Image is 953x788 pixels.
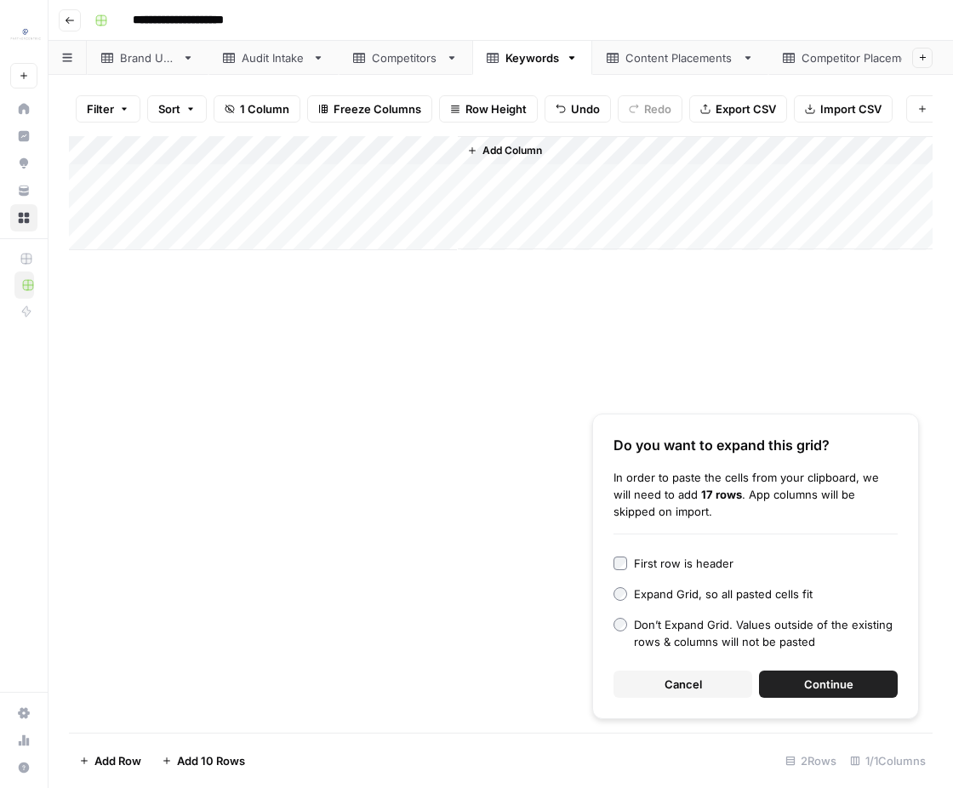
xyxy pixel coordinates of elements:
a: Usage [10,727,37,754]
button: Freeze Columns [307,95,432,123]
span: Redo [644,100,671,117]
span: Import CSV [820,100,882,117]
img: PartnerCentric Sales Tools Logo [10,20,41,50]
button: Undo [545,95,611,123]
span: Freeze Columns [334,100,421,117]
button: Workspace: PartnerCentric Sales Tools [10,14,37,56]
a: Your Data [10,177,37,204]
span: Undo [571,100,600,117]
button: Add 10 Rows [151,747,255,774]
a: Home [10,95,37,123]
input: Expand Grid, so all pasted cells fit [613,587,627,601]
button: Add Row [69,747,151,774]
button: 1 Column [214,95,300,123]
a: Audit Intake [208,41,339,75]
a: Content Placements [592,41,768,75]
b: 17 rows [701,488,742,501]
a: Brand URL [87,41,208,75]
button: Filter [76,95,140,123]
div: First row is header [634,555,733,572]
div: Don’t Expand Grid. Values outside of the existing rows & columns will not be pasted [634,616,898,650]
button: Add Column [460,140,549,162]
input: Don’t Expand Grid. Values outside of the existing rows & columns will not be pasted [613,618,627,631]
div: 2 Rows [779,747,843,774]
button: Redo [618,95,682,123]
button: Cancel [613,671,752,698]
div: Expand Grid, so all pasted cells fit [634,585,813,602]
div: Competitors [372,49,439,66]
a: Competitors [339,41,472,75]
button: Sort [147,95,207,123]
div: Keywords [505,49,559,66]
button: Continue [759,671,898,698]
div: In order to paste the cells from your clipboard, we will need to add . App columns will be skippe... [613,469,898,520]
span: Filter [87,100,114,117]
span: Sort [158,100,180,117]
button: Import CSV [794,95,893,123]
a: Keywords [472,41,592,75]
div: Competitor Placements [802,49,928,66]
button: Help + Support [10,754,37,781]
a: Settings [10,699,37,727]
span: 1 Column [240,100,289,117]
div: Audit Intake [242,49,305,66]
button: Row Height [439,95,538,123]
span: Continue [804,676,853,693]
div: Do you want to expand this grid? [613,435,898,455]
span: Add Column [482,143,542,158]
input: First row is header [613,557,627,570]
a: Browse [10,204,37,231]
div: Content Placements [625,49,735,66]
button: Export CSV [689,95,787,123]
a: Opportunities [10,150,37,177]
a: Insights [10,123,37,150]
div: 1/1 Columns [843,747,933,774]
span: Cancel [665,676,702,693]
span: Add Row [94,752,141,769]
div: Brand URL [120,49,175,66]
span: Add 10 Rows [177,752,245,769]
span: Row Height [465,100,527,117]
span: Export CSV [716,100,776,117]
